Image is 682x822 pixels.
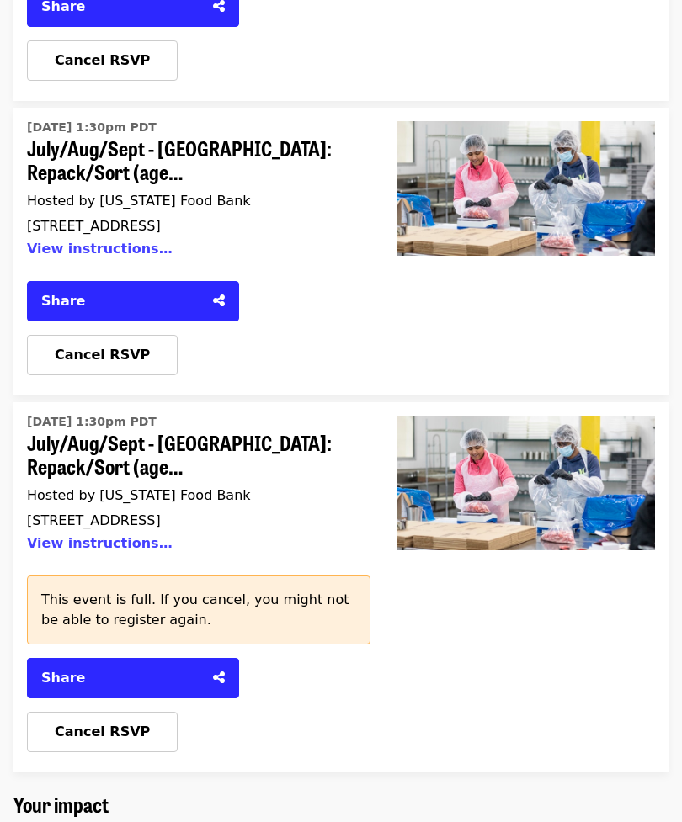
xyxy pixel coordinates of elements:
time: [DATE] 1:30pm PDT [27,414,157,432]
img: July/Aug/Sept - Beaverton: Repack/Sort (age 10+) [397,122,655,257]
i: share-alt icon [213,671,225,687]
button: Share [27,282,239,322]
div: Share [41,292,203,312]
button: View instructions… [27,536,173,552]
time: [DATE] 1:30pm PDT [27,119,157,137]
button: Cancel RSVP [27,713,178,753]
button: Share [27,659,239,699]
div: [STREET_ADDRESS] [27,219,357,235]
a: July/Aug/Sept - Beaverton: Repack/Sort (age 10+) [384,403,669,773]
div: Share [41,669,203,689]
div: [STREET_ADDRESS] [27,513,357,529]
i: share-alt icon [213,294,225,310]
button: Cancel RSVP [27,41,178,82]
button: Cancel RSVP [27,336,178,376]
span: Cancel RSVP [55,724,150,740]
a: July/Aug/Sept - Beaverton: Repack/Sort (age 10+) [384,109,669,396]
button: View instructions… [27,241,173,257]
span: July/Aug/Sept - [GEOGRAPHIC_DATA]: Repack/Sort (age [DEMOGRAPHIC_DATA]+) [27,137,357,186]
span: July/Aug/Sept - [GEOGRAPHIC_DATA]: Repack/Sort (age [DEMOGRAPHIC_DATA]+) [27,432,357,480]
span: Cancel RSVP [55,347,150,363]
a: July/Aug/Sept - Beaverton: Repack/Sort (age 10+) [27,410,357,563]
a: July/Aug/Sept - Beaverton: Repack/Sort (age 10+) [27,115,357,268]
span: Your impact [13,790,109,819]
span: Hosted by [US_STATE] Food Bank [27,194,251,209]
img: July/Aug/Sept - Beaverton: Repack/Sort (age 10+) [397,416,655,551]
span: Hosted by [US_STATE] Food Bank [27,488,251,504]
span: Cancel RSVP [55,53,150,69]
p: This event is full. If you cancel, you might not be able to register again. [41,591,356,631]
